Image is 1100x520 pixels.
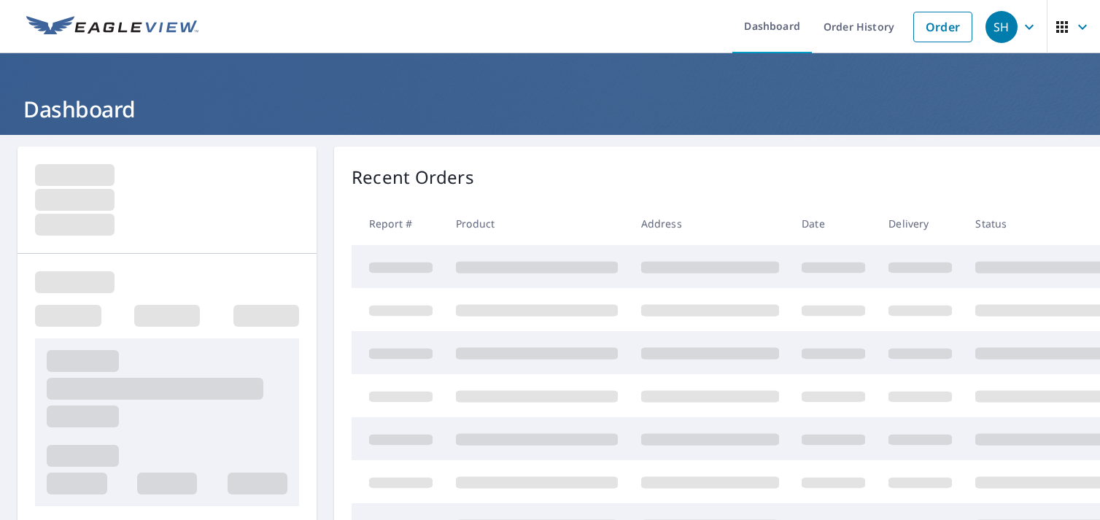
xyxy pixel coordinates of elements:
[18,94,1082,124] h1: Dashboard
[790,202,877,245] th: Date
[26,16,198,38] img: EV Logo
[985,11,1018,43] div: SH
[352,202,444,245] th: Report #
[877,202,964,245] th: Delivery
[630,202,791,245] th: Address
[352,164,474,190] p: Recent Orders
[913,12,972,42] a: Order
[444,202,630,245] th: Product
